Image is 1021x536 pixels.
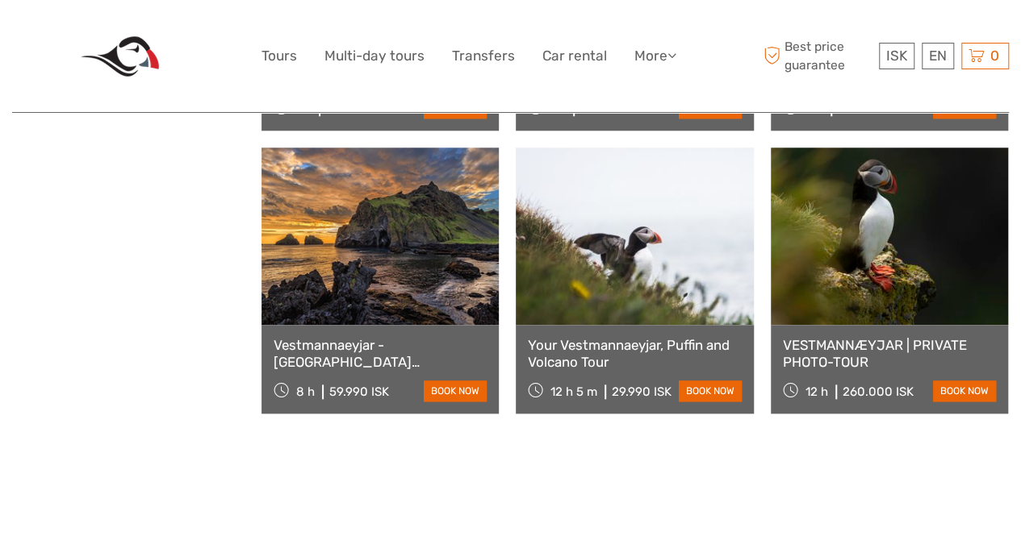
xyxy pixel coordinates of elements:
[528,337,741,370] a: Your Vestmannaeyjar, Puffin and Volcano Tour
[186,25,205,44] button: Open LiveChat chat widget
[262,44,297,68] a: Tours
[542,44,607,68] a: Car rental
[326,102,385,116] div: 13.900 ISK
[274,337,487,370] a: Vestmannaeyjar - [GEOGRAPHIC_DATA][PERSON_NAME]
[679,380,742,401] a: book now
[550,384,597,399] span: 12 h 5 m
[81,36,159,77] img: 455-fc339101-563c-49f4-967d-c54edcb1c401_logo_big.jpg
[296,102,312,116] span: 1 h
[759,38,875,73] span: Best price guarantee
[580,102,634,116] div: 3.560 ISK
[329,384,389,399] div: 59.990 ISK
[634,44,676,68] a: More
[296,384,315,399] span: 8 h
[806,102,823,116] span: 2 h
[922,43,954,69] div: EN
[324,44,425,68] a: Multi-day tours
[23,28,182,41] p: We're away right now. Please check back later!
[806,384,828,399] span: 12 h
[843,384,914,399] div: 260.000 ISK
[612,384,672,399] div: 29.990 ISK
[424,380,487,401] a: book now
[838,102,900,116] div: 26.300 ISK
[886,48,907,64] span: ISK
[988,48,1002,64] span: 0
[783,337,996,370] a: VESTMANNÆYJAR | PRIVATE PHOTO-TOUR
[452,44,515,68] a: Transfers
[933,380,996,401] a: book now
[550,102,566,116] span: 1 h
